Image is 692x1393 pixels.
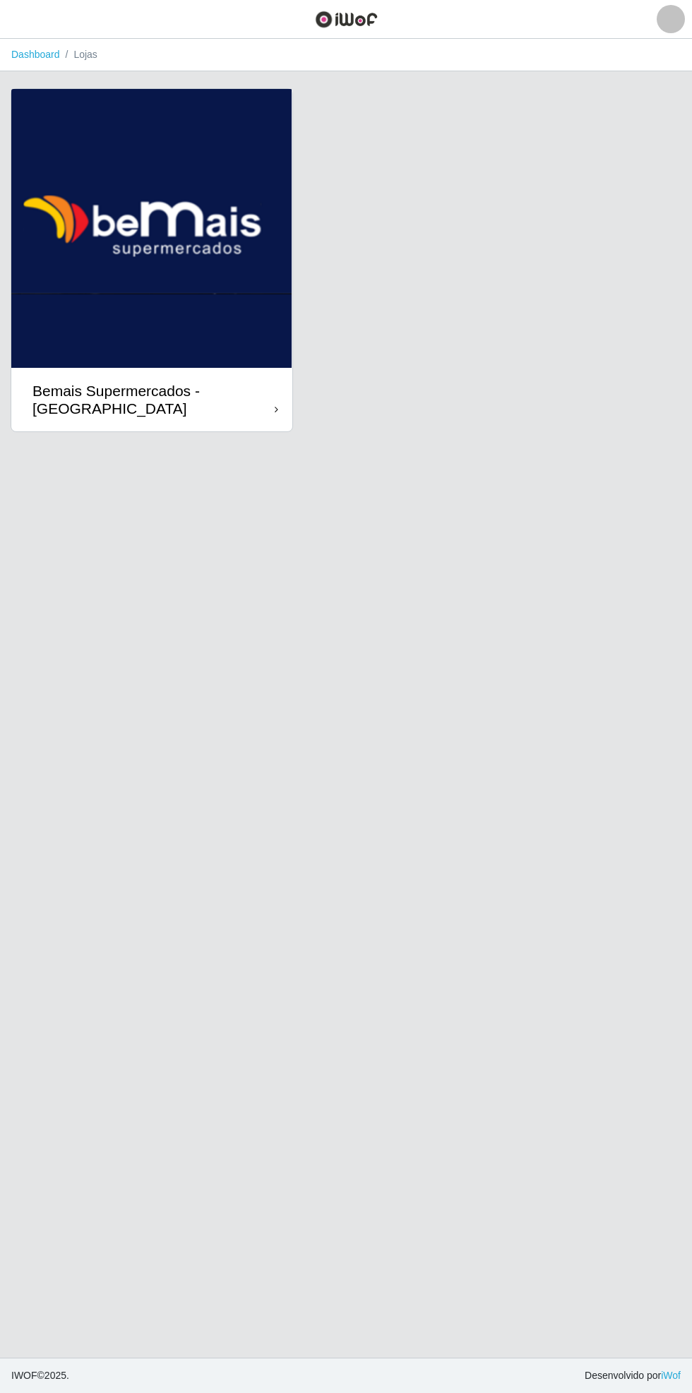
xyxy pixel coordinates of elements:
[60,47,97,62] li: Lojas
[11,1368,69,1383] span: © 2025 .
[11,89,292,431] a: Bemais Supermercados - [GEOGRAPHIC_DATA]
[11,1370,37,1381] span: IWOF
[11,49,60,60] a: Dashboard
[585,1368,681,1383] span: Desenvolvido por
[661,1370,681,1381] a: iWof
[11,89,292,368] img: cardImg
[32,382,275,417] div: Bemais Supermercados - [GEOGRAPHIC_DATA]
[315,11,378,28] img: CoreUI Logo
